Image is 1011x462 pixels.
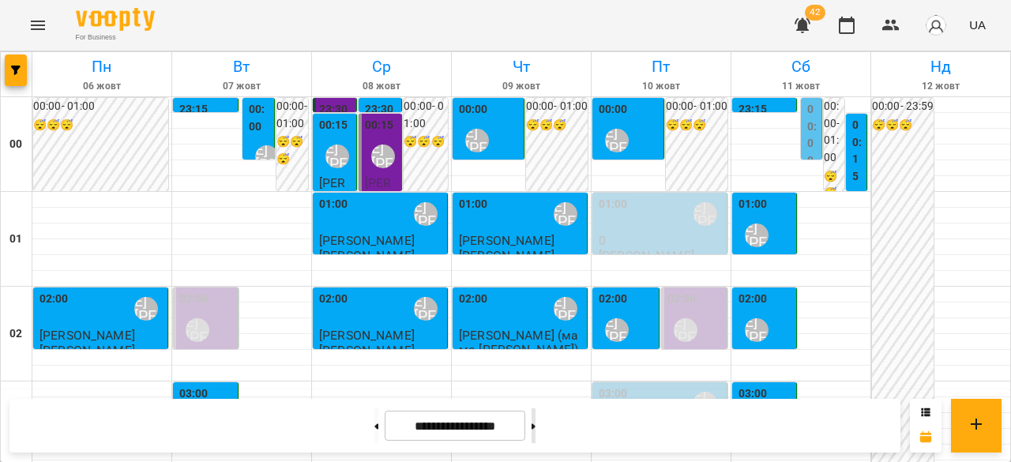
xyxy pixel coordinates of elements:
[179,291,209,308] label: 02:00
[414,202,438,226] div: Ліпатьєва Ольга
[39,328,135,343] span: [PERSON_NAME]
[35,54,169,79] h6: Пн
[852,117,863,185] label: 00:15
[805,5,825,21] span: 42
[314,54,449,79] h6: Ср
[39,291,69,308] label: 02:00
[319,328,415,343] span: [PERSON_NAME]
[459,160,516,188] span: [PERSON_NAME]
[459,249,554,262] p: [PERSON_NAME]
[605,318,629,342] div: Ліпатьєва Ольга
[454,54,588,79] h6: Чт
[925,14,947,36] img: avatar_s.png
[734,54,868,79] h6: Сб
[459,101,488,118] label: 00:00
[459,291,488,308] label: 02:00
[9,136,22,153] h6: 00
[76,32,155,43] span: For Business
[276,133,309,167] h6: 😴😴😴
[9,325,22,343] h6: 02
[526,98,588,115] h6: 00:00 - 01:00
[33,98,168,115] h6: 00:00 - 01:00
[319,233,415,248] span: [PERSON_NAME]
[599,291,628,308] label: 02:00
[179,385,209,403] label: 03:00
[739,196,768,213] label: 01:00
[319,196,348,213] label: 01:00
[33,117,168,134] h6: 😴😴😴
[134,297,158,321] div: Ліпатьєва Ольга
[459,196,488,213] label: 01:00
[371,145,395,168] div: Ліпатьєва Ольга
[745,223,769,247] div: Ліпатьєва Ольга
[599,196,628,213] label: 01:00
[39,344,135,357] p: [PERSON_NAME]
[594,54,728,79] h6: Пт
[874,79,1008,94] h6: 12 жовт
[594,79,728,94] h6: 10 жовт
[319,344,415,357] p: [PERSON_NAME]
[739,291,768,308] label: 02:00
[674,318,697,342] div: Ліпатьєва Ольга
[667,291,697,308] label: 02:00
[734,79,868,94] h6: 11 жовт
[276,98,309,132] h6: 00:00 - 01:00
[739,101,768,118] label: 23:15
[599,160,659,216] span: [DEMOGRAPHIC_DATA][PERSON_NAME]
[526,117,588,134] h6: 😴😴😴
[874,54,1008,79] h6: Нд
[807,101,818,169] label: 00:00
[459,233,554,248] span: [PERSON_NAME]
[824,168,845,220] h6: 😴😴😴
[175,54,309,79] h6: Вт
[19,6,57,44] button: Menu
[404,98,448,132] h6: 00:00 - 01:00
[872,117,934,134] h6: 😴😴😴
[175,79,309,94] h6: 07 жовт
[76,8,155,31] img: Voopty Logo
[319,249,415,262] p: [PERSON_NAME]
[325,145,349,168] div: Ліпатьєва Ольга
[365,175,396,231] span: [PERSON_NAME]
[404,133,448,151] h6: 😴😴😴
[599,234,723,247] p: 0
[599,249,694,262] p: [PERSON_NAME]
[605,129,629,152] div: Ліпатьєва Ольга
[963,10,992,39] button: UA
[599,349,650,377] span: [PERSON_NAME]
[745,318,769,342] div: Ліпатьєва Ольга
[459,328,579,356] span: [PERSON_NAME] (мама [PERSON_NAME])
[454,79,588,94] h6: 09 жовт
[465,129,489,152] div: Ліпатьєва Ольга
[249,101,271,135] label: 00:00
[666,117,727,134] h6: 😴😴😴
[255,145,279,169] div: Ліпатьєва Ольга
[824,98,845,166] h6: 00:00 - 01:00
[319,175,350,231] span: [PERSON_NAME]
[554,202,577,226] div: Ліпатьєва Ольга
[186,318,209,342] div: Ліпатьєва Ольга
[872,98,934,115] h6: 00:00 - 23:59
[666,98,727,115] h6: 00:00 - 01:00
[693,202,717,226] div: Ліпатьєва Ольга
[365,117,394,134] label: 00:15
[599,101,628,118] label: 00:00
[314,79,449,94] h6: 08 жовт
[365,101,394,118] label: 23:30
[179,101,209,118] label: 23:15
[319,117,348,134] label: 00:15
[739,385,768,403] label: 03:00
[35,79,169,94] h6: 06 жовт
[969,17,986,33] span: UA
[319,101,348,118] label: 23:30
[319,291,348,308] label: 02:00
[414,297,438,321] div: Ліпатьєва Ольга
[599,385,628,403] label: 03:00
[739,254,790,283] span: [PERSON_NAME]
[739,349,790,377] span: [PERSON_NAME]
[554,297,577,321] div: Ліпатьєва Ольга
[9,231,22,248] h6: 01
